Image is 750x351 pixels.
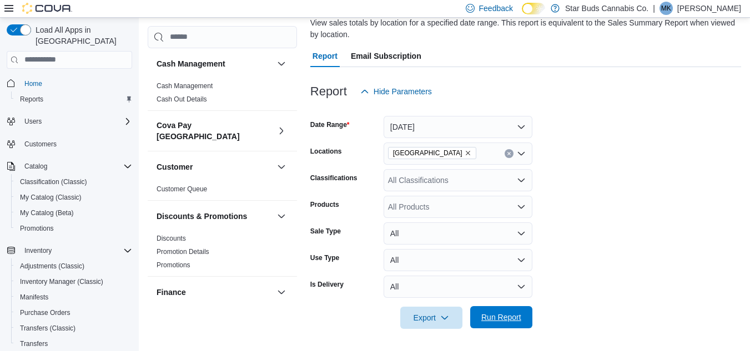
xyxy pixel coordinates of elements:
span: Manitoba [388,147,476,159]
a: Manifests [16,291,53,304]
h3: Finance [157,287,186,298]
div: View sales totals by location for a specified date range. This report is equivalent to the Sales ... [310,17,736,40]
a: My Catalog (Classic) [16,191,86,204]
a: Classification (Classic) [16,175,92,189]
span: Cash Out Details [157,95,207,104]
a: Inventory Manager (Classic) [16,275,108,288]
div: Finance [148,308,297,339]
p: | [653,2,655,15]
span: My Catalog (Classic) [16,191,132,204]
button: All [384,276,532,298]
span: Purchase Orders [16,306,132,319]
button: Catalog [20,160,52,173]
a: Customer Queue [157,185,207,193]
span: Manifests [20,293,48,302]
button: Home [2,75,137,91]
p: Star Buds Cannabis Co. [565,2,648,15]
span: Users [20,115,132,128]
a: Promotions [16,222,58,235]
span: Transfers [20,339,48,348]
span: Promotions [157,261,190,269]
a: Discounts [157,235,186,242]
a: GL Account Totals [157,311,210,318]
div: Megan Keith [660,2,673,15]
a: Home [20,77,47,90]
button: Users [20,115,46,128]
span: Classification (Classic) [20,177,87,186]
h3: Cash Management [157,58,225,69]
label: Sale Type [310,227,341,236]
span: Transfers (Classic) [20,324,75,333]
span: Customers [24,140,57,149]
button: Catalog [2,159,137,174]
label: Date Range [310,120,350,129]
span: MK [661,2,671,15]
a: Purchase Orders [16,306,75,319]
p: [PERSON_NAME] [677,2,741,15]
button: Transfers (Classic) [11,321,137,336]
button: All [384,249,532,271]
a: Adjustments (Classic) [16,260,89,273]
button: Hide Parameters [356,80,436,103]
button: Users [2,114,137,129]
span: Feedback [479,3,513,14]
span: Promotions [20,224,54,233]
button: Adjustments (Classic) [11,258,137,274]
button: Customer [157,161,273,172]
a: Transfers [16,337,52,350]
h3: Customer [157,161,193,172]
button: Cova Pay [GEOGRAPHIC_DATA] [157,120,273,142]
span: [GEOGRAPHIC_DATA] [393,147,462,159]
button: Remove Manitoba from selection in this group [465,150,471,156]
span: Transfers [16,337,132,350]
a: My Catalog (Beta) [16,206,78,220]
span: Promotions [16,222,132,235]
span: Transfers (Classic) [16,322,132,335]
span: Purchase Orders [20,308,71,317]
button: Open list of options [517,176,526,185]
button: Promotions [11,221,137,236]
a: Reports [16,93,48,106]
label: Products [310,200,339,209]
label: Locations [310,147,342,156]
span: Catalog [20,160,132,173]
button: Cash Management [275,57,288,70]
button: Customer [275,160,288,174]
span: Inventory [24,246,52,255]
div: Customer [148,182,297,200]
span: Adjustments (Classic) [20,262,84,271]
button: Inventory [2,243,137,258]
button: Discounts & Promotions [275,210,288,223]
button: Purchase Orders [11,305,137,321]
span: Run Report [481,312,521,323]
img: Cova [22,3,72,14]
span: Discounts [157,234,186,243]
button: [DATE] [384,116,532,138]
span: Manifests [16,291,132,304]
a: Cash Out Details [157,95,207,103]
span: My Catalog (Beta) [20,208,74,217]
button: All [384,222,532,245]
button: Finance [157,287,273,298]
button: Customers [2,136,137,152]
button: Manifests [11,289,137,305]
span: Hide Parameters [374,86,432,97]
span: Inventory Manager (Classic) [20,277,103,286]
h3: Report [310,85,347,98]
span: My Catalog (Beta) [16,206,132,220]
button: My Catalog (Classic) [11,190,137,205]
span: Home [24,79,42,88]
span: Users [24,117,42,126]
span: Reports [16,93,132,106]
button: Cova Pay [GEOGRAPHIC_DATA] [275,124,288,138]
span: Home [20,77,132,90]
a: Transfers (Classic) [16,322,80,335]
span: Customer Queue [157,185,207,194]
button: My Catalog (Beta) [11,205,137,221]
span: My Catalog (Classic) [20,193,82,202]
span: Export [407,307,456,329]
button: Export [400,307,462,329]
span: Load All Apps in [GEOGRAPHIC_DATA] [31,24,132,47]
